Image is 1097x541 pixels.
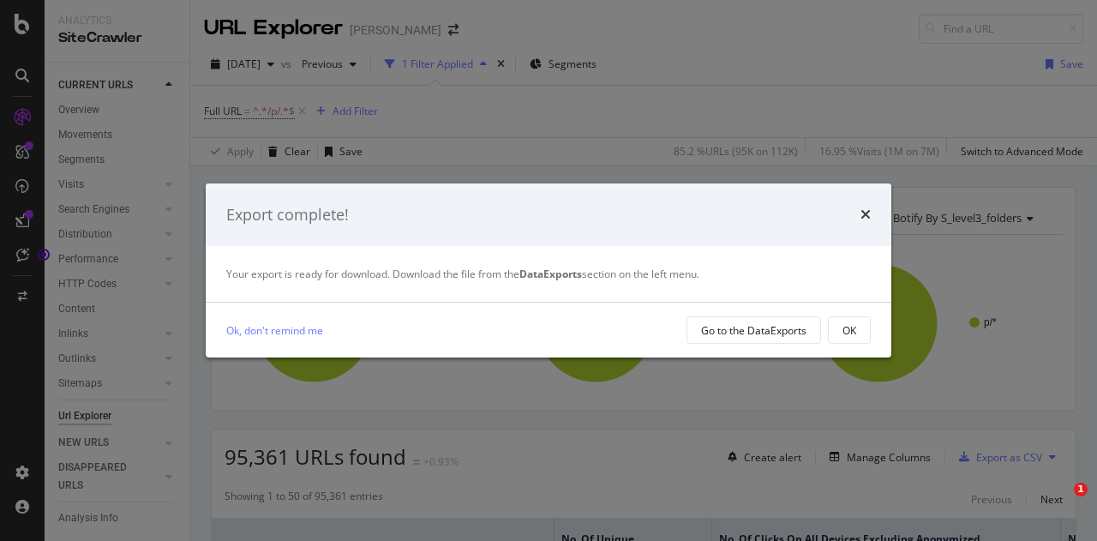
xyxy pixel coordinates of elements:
div: times [860,204,871,226]
div: Export complete! [226,204,349,226]
span: section on the left menu. [519,267,699,281]
div: modal [206,183,891,358]
div: OK [842,323,856,338]
button: OK [828,316,871,344]
span: 1 [1074,483,1088,496]
strong: DataExports [519,267,582,281]
button: Go to the DataExports [686,316,821,344]
iframe: Intercom live chat [1039,483,1080,524]
div: Go to the DataExports [701,323,806,338]
div: Your export is ready for download. Download the file from the [226,267,871,281]
a: Ok, don't remind me [226,322,323,340]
